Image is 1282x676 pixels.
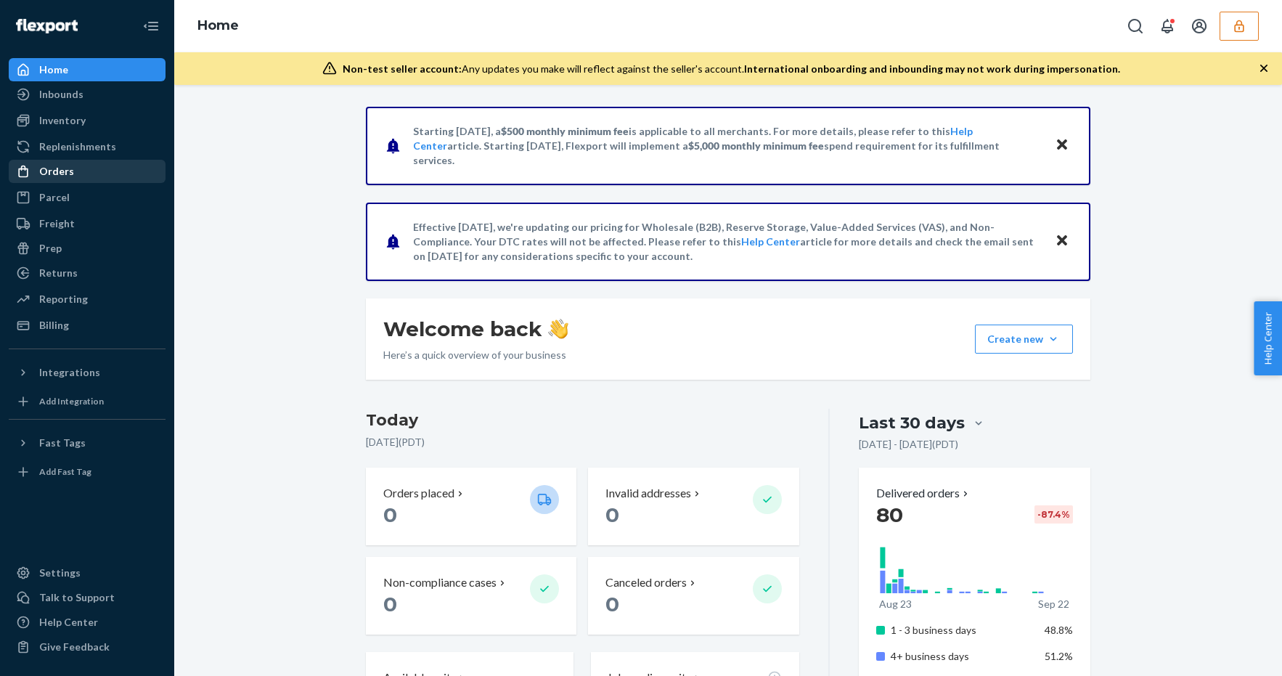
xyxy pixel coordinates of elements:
a: Home [9,58,166,81]
div: Replenishments [39,139,116,154]
a: Add Fast Tag [9,460,166,484]
button: Orders placed 0 [366,468,576,545]
p: 4+ business days [891,649,1034,664]
button: Create new [975,325,1073,354]
button: Close [1053,135,1071,156]
span: $500 monthly minimum fee [501,125,629,137]
button: Open Search Box [1121,12,1150,41]
div: Orders [39,164,74,179]
div: Settings [39,566,81,580]
img: Flexport logo [16,19,78,33]
a: Inventory [9,109,166,132]
p: Starting [DATE], a is applicable to all merchants. For more details, please refer to this article... [413,124,1041,168]
button: Integrations [9,361,166,384]
button: Canceled orders 0 [588,557,799,635]
span: Support [30,10,83,23]
a: Billing [9,314,166,337]
ol: breadcrumbs [186,5,250,47]
a: Freight [9,212,166,235]
p: Effective [DATE], we're updating our pricing for Wholesale (B2B), Reserve Storage, Value-Added Se... [413,220,1041,264]
button: Talk to Support [9,586,166,609]
p: [DATE] - [DATE] ( PDT ) [859,437,958,452]
div: Talk to Support [39,590,115,605]
button: Open notifications [1153,12,1182,41]
span: 0 [383,592,397,616]
span: 0 [605,592,619,616]
div: Parcel [39,190,70,205]
button: Give Feedback [9,635,166,659]
span: 80 [876,502,903,527]
p: Sep 22 [1038,597,1069,611]
p: Non-compliance cases [383,574,497,591]
a: Home [197,17,239,33]
span: 0 [605,502,619,527]
div: Home [39,62,68,77]
div: Give Feedback [39,640,110,654]
div: Reporting [39,292,88,306]
div: Last 30 days [859,412,965,434]
p: 1 - 3 business days [891,623,1034,638]
a: Prep [9,237,166,260]
button: Invalid addresses 0 [588,468,799,545]
a: Orders [9,160,166,183]
a: Add Integration [9,390,166,413]
button: Help Center [1254,301,1282,375]
a: Parcel [9,186,166,209]
div: Inbounds [39,87,83,102]
p: Canceled orders [605,574,687,591]
a: Returns [9,261,166,285]
p: [DATE] ( PDT ) [366,435,799,449]
div: Inventory [39,113,86,128]
a: Inbounds [9,83,166,106]
div: Add Fast Tag [39,465,91,478]
div: Help Center [39,615,98,630]
p: Orders placed [383,485,454,502]
div: Freight [39,216,75,231]
div: Fast Tags [39,436,86,450]
button: Close [1053,231,1071,252]
button: Fast Tags [9,431,166,455]
p: Invalid addresses [605,485,691,502]
div: Integrations [39,365,100,380]
a: Help Center [741,235,800,248]
p: Here’s a quick overview of your business [383,348,568,362]
button: Delivered orders [876,485,971,502]
span: International onboarding and inbounding may not work during impersonation. [744,62,1120,75]
img: hand-wave emoji [548,319,568,339]
span: 0 [383,502,397,527]
div: Billing [39,318,69,333]
button: Close Navigation [136,12,166,41]
button: Open account menu [1185,12,1214,41]
h3: Today [366,409,799,432]
span: 51.2% [1045,650,1073,662]
h1: Welcome back [383,316,568,342]
span: $5,000 monthly minimum fee [688,139,824,152]
p: Aug 23 [879,597,912,611]
a: Settings [9,561,166,585]
div: Returns [39,266,78,280]
span: Non-test seller account: [343,62,462,75]
div: Any updates you make will reflect against the seller's account. [343,62,1120,76]
div: -87.4 % [1034,505,1073,524]
button: Non-compliance cases 0 [366,557,576,635]
a: Help Center [9,611,166,634]
span: 48.8% [1045,624,1073,636]
a: Reporting [9,288,166,311]
div: Prep [39,241,62,256]
a: Replenishments [9,135,166,158]
div: Add Integration [39,395,104,407]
